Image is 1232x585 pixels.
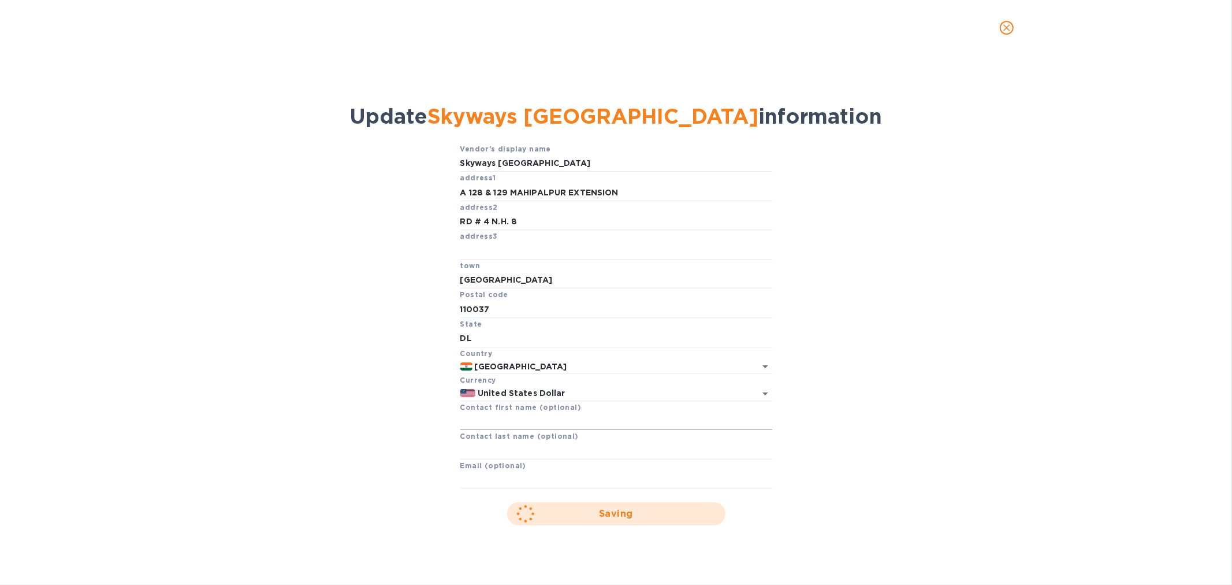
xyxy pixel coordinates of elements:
b: address3 [460,232,498,240]
b: Country [460,349,493,358]
img: USD [460,389,476,397]
b: address2 [460,203,498,212]
b: town [460,261,481,270]
b: State [460,320,482,328]
b: Vendor's display name [460,145,551,153]
b: address1 [460,173,496,182]
span: Skyways [GEOGRAPHIC_DATA] [428,103,759,129]
button: Open [757,386,773,402]
span: Update information [350,103,883,129]
b: Email (optional) [460,461,526,470]
b: Contact first name (optional) [460,403,582,412]
img: IN [460,362,472,371]
b: Contact last name (optional) [460,432,579,440]
button: close [993,14,1021,42]
button: Open [757,358,773,375]
b: Postal code [460,290,508,299]
b: Currency [460,376,496,384]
